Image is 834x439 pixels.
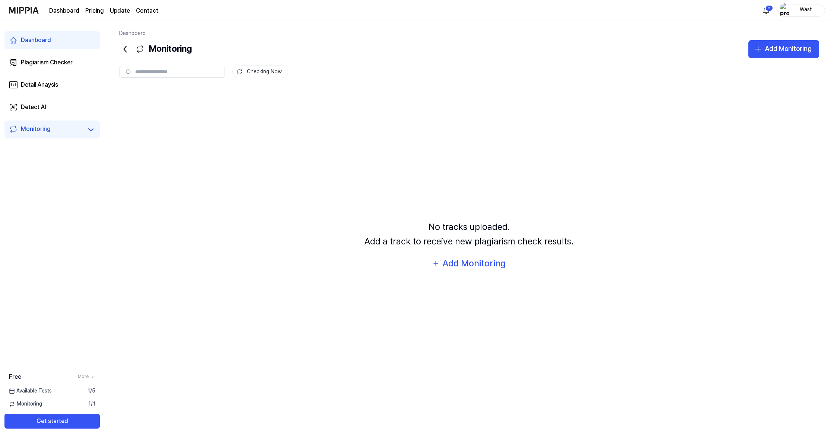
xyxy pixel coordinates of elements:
[136,6,158,15] a: Contact
[9,372,21,381] span: Free
[4,414,100,429] button: Get started
[760,4,772,16] button: 알림2
[232,65,288,78] button: Checking Now
[748,40,819,58] button: Add Monitoring
[427,254,511,272] button: Add Monitoring
[21,80,58,89] div: Detail Anaysis
[87,387,95,395] span: 1 / 5
[365,220,574,249] div: No tracks uploaded. Add a track to receive new plagiarism check results.
[780,3,789,18] img: profile
[4,76,100,94] a: Detail Anaysis
[9,400,42,408] span: Monitoring
[4,31,100,49] a: Dashboard
[765,5,773,11] div: 2
[4,98,100,116] a: Detect AI
[119,40,192,58] div: Monitoring
[791,6,820,14] div: Wast
[119,30,146,36] a: Dashboard
[21,36,51,45] div: Dashboard
[21,103,46,112] div: Detect AI
[110,6,130,15] a: Update
[777,4,825,17] button: profileWast
[49,6,79,15] a: Dashboard
[88,400,95,408] span: 1 / 1
[21,125,51,135] div: Monitoring
[85,6,104,15] a: Pricing
[762,6,771,15] img: 알림
[21,58,73,67] div: Plagiarism Checker
[4,54,100,71] a: Plagiarism Checker
[78,374,95,380] a: More
[765,44,812,54] div: Add Monitoring
[9,387,52,395] span: Available Tests
[442,256,506,270] div: Add Monitoring
[9,125,83,135] a: Monitoring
